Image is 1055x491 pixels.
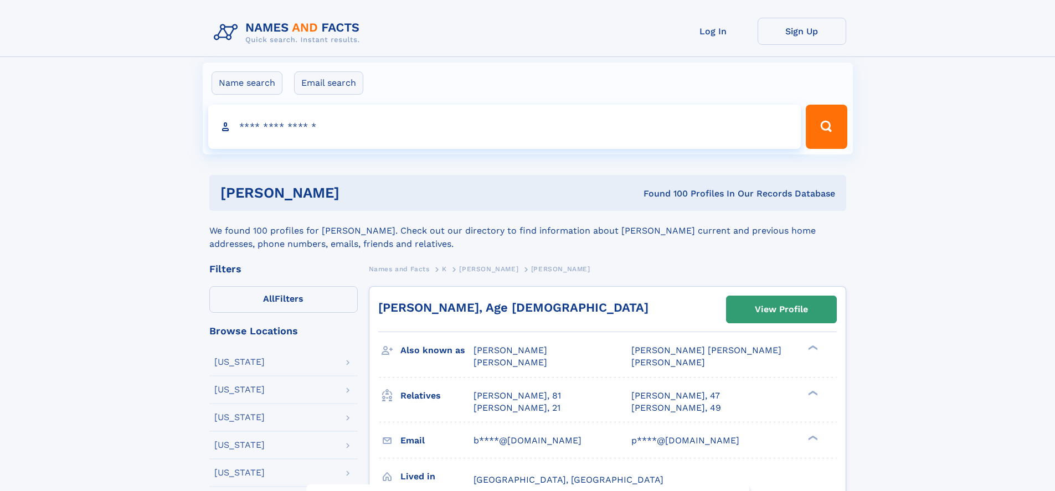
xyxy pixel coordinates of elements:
h1: [PERSON_NAME] [220,186,492,200]
h3: Relatives [400,386,474,405]
div: Found 100 Profiles In Our Records Database [491,188,835,200]
div: View Profile [755,297,808,322]
div: [US_STATE] [214,385,265,394]
h3: Lived in [400,467,474,486]
label: Name search [212,71,282,95]
div: [US_STATE] [214,413,265,422]
input: search input [208,105,801,149]
span: [PERSON_NAME] [531,265,590,273]
div: [US_STATE] [214,358,265,366]
h3: Also known as [400,341,474,360]
div: We found 100 profiles for [PERSON_NAME]. Check out our directory to find information about [PERSO... [209,211,846,251]
label: Filters [209,286,358,313]
a: View Profile [727,296,836,323]
a: [PERSON_NAME], 21 [474,402,560,414]
div: Filters [209,264,358,274]
span: [PERSON_NAME] [474,357,547,368]
div: [US_STATE] [214,441,265,449]
a: [PERSON_NAME], Age [DEMOGRAPHIC_DATA] [378,301,649,314]
div: [US_STATE] [214,468,265,477]
a: [PERSON_NAME], 49 [631,402,721,414]
a: [PERSON_NAME] [459,262,518,276]
img: Logo Names and Facts [209,18,369,48]
a: Names and Facts [369,262,430,276]
span: [GEOGRAPHIC_DATA], [GEOGRAPHIC_DATA] [474,474,663,485]
a: Log In [669,18,758,45]
span: [PERSON_NAME] [PERSON_NAME] [631,345,781,355]
span: [PERSON_NAME] [474,345,547,355]
div: Browse Locations [209,326,358,336]
h3: Email [400,431,474,450]
a: [PERSON_NAME], 47 [631,390,720,402]
span: K [442,265,447,273]
a: K [442,262,447,276]
span: [PERSON_NAME] [459,265,518,273]
label: Email search [294,71,363,95]
div: ❯ [805,434,819,441]
a: Sign Up [758,18,846,45]
span: [PERSON_NAME] [631,357,705,368]
a: [PERSON_NAME], 81 [474,390,561,402]
button: Search Button [806,105,847,149]
div: ❯ [805,344,819,352]
div: ❯ [805,389,819,396]
span: All [263,293,275,304]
